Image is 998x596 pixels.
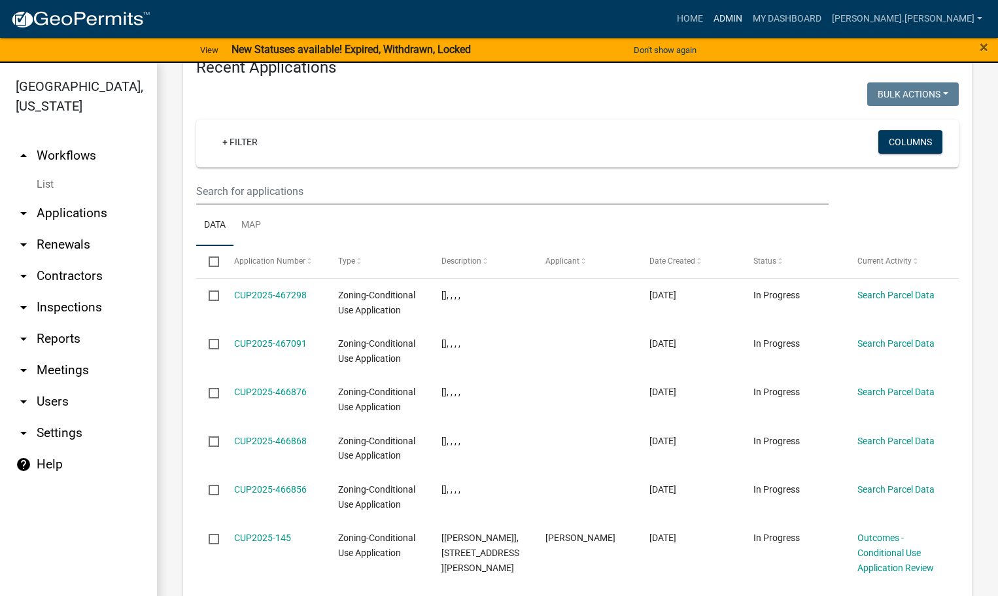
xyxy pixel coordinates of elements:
span: Type [338,256,355,266]
span: 08/20/2025 [649,436,676,446]
i: arrow_drop_down [16,362,31,378]
a: CUP2025-145 [234,533,291,543]
a: Search Parcel Data [857,484,935,495]
a: My Dashboard [748,7,827,31]
span: Zoning-Conditional Use Application [338,533,415,558]
span: In Progress [753,533,800,543]
span: [], , , , [441,387,460,397]
span: Application Number [234,256,305,266]
span: [], , , , [441,484,460,495]
span: Applicant [545,256,579,266]
span: Zoning-Conditional Use Application [338,436,415,461]
span: Zoning-Conditional Use Application [338,290,415,315]
datatable-header-cell: Description [429,246,533,277]
button: Close [980,39,988,55]
i: arrow_drop_down [16,237,31,253]
span: In Progress [753,290,800,300]
span: 08/20/2025 [649,338,676,349]
a: Search Parcel Data [857,387,935,397]
a: [PERSON_NAME].[PERSON_NAME] [827,7,988,31]
a: CUP2025-467298 [234,290,307,300]
a: Search Parcel Data [857,338,935,349]
datatable-header-cell: Applicant [533,246,637,277]
span: Denise Geritz [545,533,615,543]
i: arrow_drop_down [16,268,31,284]
input: Search for applications [196,178,829,205]
span: In Progress [753,436,800,446]
datatable-header-cell: Current Activity [845,246,949,277]
a: Search Parcel Data [857,436,935,446]
span: [], , , , [441,290,460,300]
span: Zoning-Conditional Use Application [338,484,415,510]
a: Admin [708,7,748,31]
i: arrow_drop_down [16,425,31,441]
i: arrow_drop_down [16,300,31,315]
span: In Progress [753,387,800,397]
a: Map [233,205,269,247]
button: Columns [878,130,942,154]
datatable-header-cell: Status [741,246,845,277]
a: + Filter [212,130,268,154]
a: CUP2025-466856 [234,484,307,495]
button: Don't show again [628,39,702,61]
h4: Recent Applications [196,58,959,77]
strong: New Statuses available! Expired, Withdrawn, Locked [232,43,471,56]
a: Data [196,205,233,247]
button: Bulk Actions [867,82,959,106]
a: CUP2025-466876 [234,387,307,397]
span: [Nicole Bradbury], CUP2025-145, , DENISE GERITZ, 40335 LITTLE TOAD RD [441,533,519,573]
span: Zoning-Conditional Use Application [338,338,415,364]
datatable-header-cell: Application Number [221,246,325,277]
i: arrow_drop_down [16,331,31,347]
span: × [980,38,988,56]
span: Description [441,256,481,266]
span: [], , , , [441,338,460,349]
datatable-header-cell: Date Created [637,246,741,277]
span: In Progress [753,338,800,349]
span: [], , , , [441,436,460,446]
span: 08/05/2025 [649,533,676,543]
span: 08/20/2025 [649,484,676,495]
span: 08/21/2025 [649,290,676,300]
i: help [16,457,31,472]
span: Zoning-Conditional Use Application [338,387,415,412]
a: Search Parcel Data [857,290,935,300]
datatable-header-cell: Select [196,246,221,277]
datatable-header-cell: Type [325,246,429,277]
span: Date Created [649,256,695,266]
a: Outcomes - Conditional Use Application Review [857,533,934,573]
a: Home [672,7,708,31]
a: CUP2025-466868 [234,436,307,446]
span: Current Activity [857,256,912,266]
a: CUP2025-467091 [234,338,307,349]
i: arrow_drop_down [16,394,31,410]
a: View [195,39,224,61]
i: arrow_drop_down [16,205,31,221]
span: In Progress [753,484,800,495]
i: arrow_drop_up [16,148,31,164]
span: Status [753,256,776,266]
span: 08/20/2025 [649,387,676,397]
